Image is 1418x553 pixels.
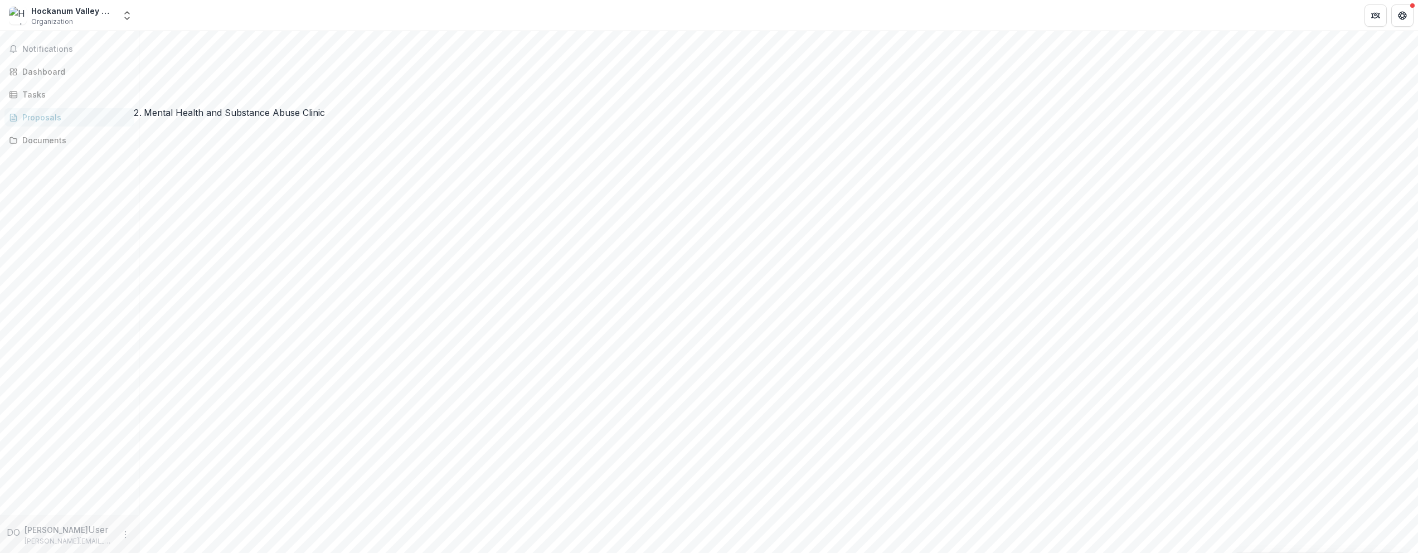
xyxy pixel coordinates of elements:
[25,536,114,546] p: [PERSON_NAME][EMAIL_ADDRESS][DOMAIN_NAME]
[25,524,88,536] p: [PERSON_NAME]
[119,4,135,27] button: Open entity switcher
[1391,4,1414,27] button: Get Help
[88,523,109,536] p: User
[22,89,125,100] div: Tasks
[1364,4,1387,27] button: Partners
[22,45,130,54] span: Notifications
[144,106,325,119] div: Mental Health and Substance Abuse Clinic
[22,134,125,146] div: Documents
[31,17,73,27] span: Organization
[31,5,115,17] div: Hockanum Valley Community Council, Inc.
[4,40,134,58] button: Notifications
[4,108,134,127] a: Proposals
[4,62,134,81] a: Dashboard
[7,526,20,539] div: David O'Rourke
[4,85,134,104] a: Tasks
[119,528,132,541] button: More
[22,66,125,77] div: Dashboard
[4,131,134,149] a: Documents
[22,111,125,123] div: Proposals
[9,7,27,25] img: Hockanum Valley Community Council, Inc.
